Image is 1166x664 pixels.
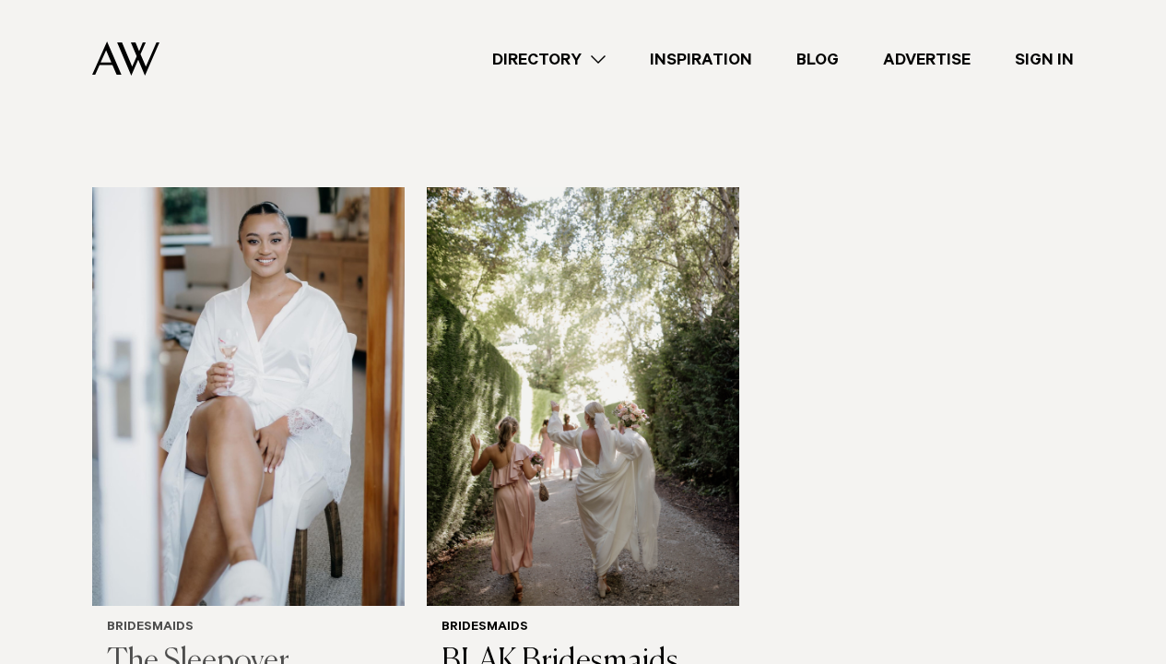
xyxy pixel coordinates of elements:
[442,621,724,636] h6: Bridesmaids
[92,41,159,76] img: Auckland Weddings Logo
[861,47,993,72] a: Advertise
[774,47,861,72] a: Blog
[993,47,1096,72] a: Sign In
[92,187,405,607] img: Auckland Weddings Bridesmaids | The Sleepover
[427,187,739,607] img: Auckland Weddings Bridesmaids | BLAK Bridesmaids
[628,47,774,72] a: Inspiration
[470,47,628,72] a: Directory
[107,621,390,636] h6: Bridesmaids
